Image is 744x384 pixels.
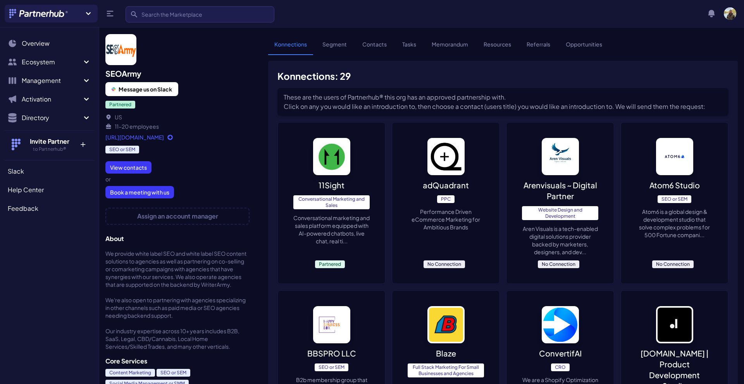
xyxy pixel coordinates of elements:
[5,130,94,158] button: Invite Partner to Partnerhub® +
[551,363,570,371] span: CRO
[313,138,350,175] img: image_alt
[105,133,250,141] a: [URL][DOMAIN_NAME]
[105,369,155,377] span: Content Marketing
[539,348,582,359] p: ConvertifAI
[277,122,386,284] a: image_alt 11SightConversational Marketing and SalesConversational marketing and sales platform eq...
[293,195,370,209] span: Conversational Marketing and Sales
[24,137,74,146] h4: Invite Partner
[105,146,139,153] span: SEO or SEM
[477,40,517,55] a: Resources
[9,9,69,18] img: Partnerhub® Logo
[542,306,579,343] img: image_alt
[356,40,393,55] a: Contacts
[22,76,82,85] span: Management
[5,182,94,198] a: Help Center
[316,40,353,55] a: Segment
[105,186,174,198] a: Book a meeting with us
[74,137,91,149] p: +
[424,260,465,268] span: No Connection
[658,195,691,203] span: SEO or SEM
[408,363,484,377] span: Full Stack Marketing For Small Businesses and Agencies
[5,54,94,70] button: Ecosystem
[560,40,608,55] a: Opportunities
[542,138,579,175] img: image_alt
[105,175,250,183] div: or
[649,180,700,191] p: Atom6 Studio
[105,250,250,350] span: We provide white label SEO and white label SEO content solutions to agencies as well as partnerin...
[5,110,94,126] button: Directory
[5,91,94,107] button: Activation
[22,39,50,48] span: Overview
[5,201,94,216] a: Feedback
[636,208,713,239] p: Atom6 is a global design & development studio that solve complex problems for 500 Fortune compani...
[506,122,614,284] a: image_alt Arenvisuals ~ Digital PartnerWebsite Design and DevelopmentAren Visuals is a tech-enabl...
[105,356,250,366] h3: Core Services
[315,363,348,371] span: SEO or SEM
[396,40,422,55] a: Tasks
[5,36,94,51] a: Overview
[105,82,178,96] button: Message us on Slack
[620,122,728,284] a: image_alt Atom6 StudioSEO or SEMAtom6 is a global design & development studio that solve complex ...
[437,195,455,203] span: PPC
[656,306,693,343] img: image_alt
[126,6,274,22] input: Search the Marketplace
[105,122,250,130] li: 11-20 employees
[427,306,465,343] img: image_alt
[284,93,705,110] span: These are the users of Partnerhub® this org has an approved partnership with. Click on any you wo...
[8,204,38,213] span: Feedback
[427,138,465,175] img: image_alt
[538,260,579,268] span: No Connection
[22,113,82,122] span: Directory
[22,57,82,67] span: Ecosystem
[119,85,172,93] span: Message us on Slack
[105,34,136,65] img: SEOArmy
[5,73,94,88] button: Management
[724,7,736,20] img: user photo
[5,164,94,179] a: Slack
[277,70,728,82] h3: Konnections: 29
[307,348,356,359] p: BBSPRO LLC
[436,348,456,359] p: Blaze
[8,167,24,176] span: Slack
[22,95,82,104] span: Activation
[157,369,190,377] span: SEO or SEM
[313,306,350,343] img: image_alt
[315,260,345,268] span: Partnered
[293,214,370,245] p: Conversational marketing and sales platform equipped with AI-powered chatbots, live chat, real ti...
[268,40,313,55] a: Konnections
[520,40,556,55] a: Referrals
[522,206,598,220] span: Website Design and Development
[105,161,152,174] a: View contacts
[8,185,44,195] span: Help Center
[24,146,74,152] h5: to Partnerhub®
[105,101,135,108] span: Partnered
[105,68,250,79] h2: SEOArmy
[105,113,250,121] li: US
[392,122,500,284] a: image_alt adQuadrantPPCPerformance Driven eCommerce Marketing for Ambitious BrandsNo Connection
[319,180,344,191] p: 11Sight
[425,40,474,55] a: Memorandum
[522,225,598,256] p: Aren Visuals is a tech-enabled digital solutions provider backed by marketers, designers, and dev...
[423,180,469,191] p: adQuadrant
[105,234,250,243] h3: About
[105,208,250,225] button: Assign an account manager
[656,138,693,175] img: image_alt
[522,180,598,201] p: Arenvisuals ~ Digital Partner
[408,208,484,231] p: Performance Driven eCommerce Marketing for Ambitious Brands
[652,260,694,268] span: No Connection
